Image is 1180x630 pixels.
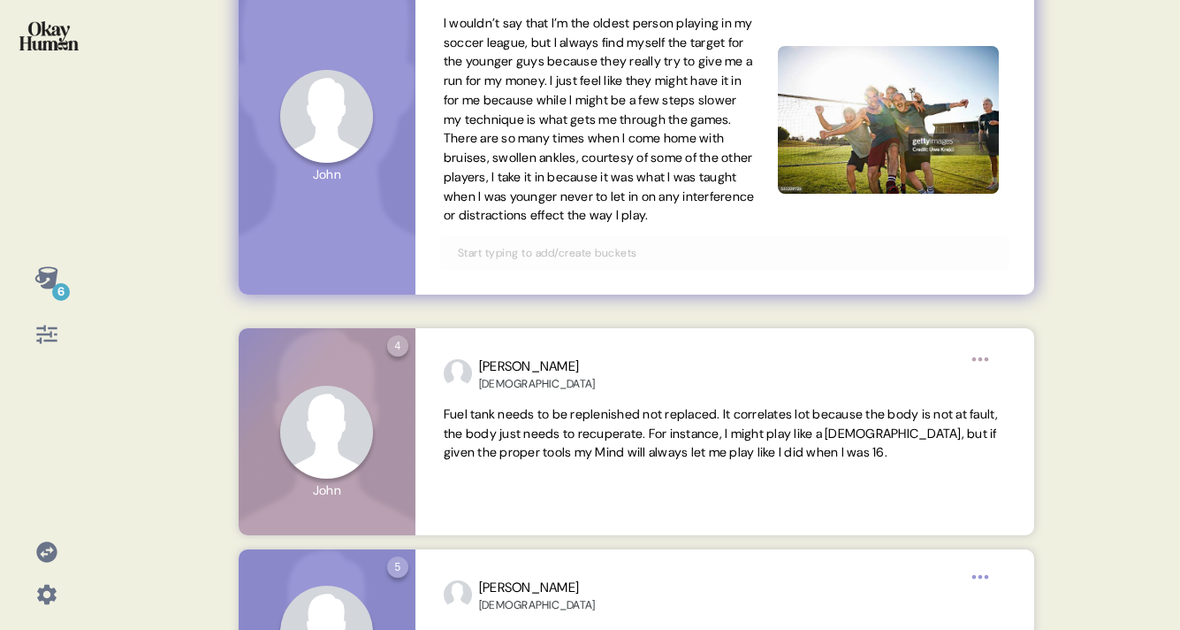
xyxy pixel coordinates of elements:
[479,578,596,598] div: [PERSON_NAME]
[447,243,1002,263] input: Start typing to add/create buckets
[19,21,79,50] img: okayhuman.3b1b6348.png
[778,46,999,194] img: User response
[387,335,408,357] div: 4
[444,580,472,609] img: profilepic_24729908709939740.jpg
[444,359,472,388] img: profilepic_24729908709939740.jpg
[479,598,596,612] div: [DEMOGRAPHIC_DATA]
[444,406,999,461] span: Fuel tank needs to be replenished not replaced. It correlates lot because the body is not at faul...
[52,283,70,301] div: 6
[479,377,596,391] div: [DEMOGRAPHIC_DATA]
[479,357,596,377] div: [PERSON_NAME]
[444,15,755,224] span: I wouldn’t say that I’m the oldest person playing in my soccer league, but I always find myself t...
[387,557,408,578] div: 5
